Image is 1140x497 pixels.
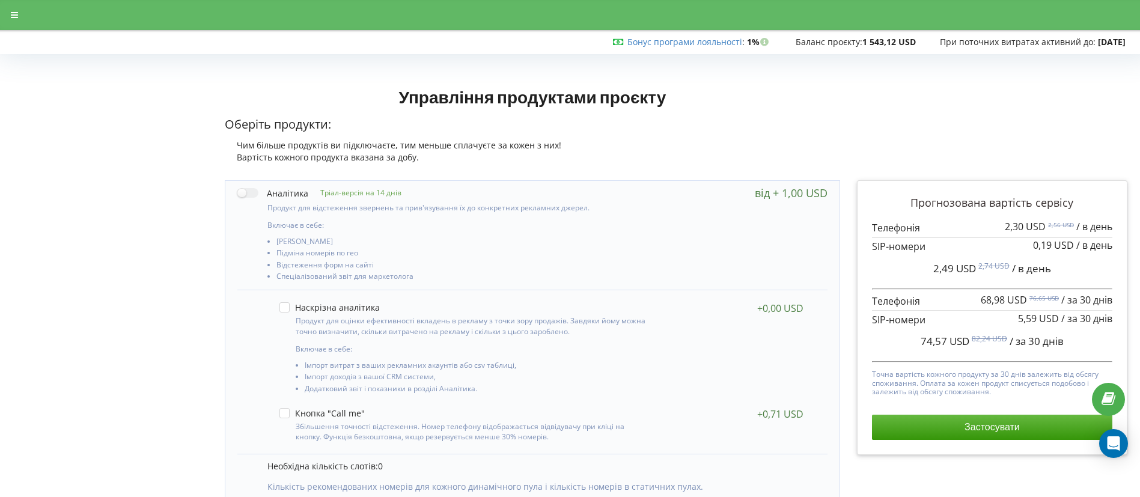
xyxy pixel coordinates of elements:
[267,203,650,213] p: Продукт для відстеження звернень та прив'язування їх до конкретних рекламних джерел.
[940,36,1096,47] span: При поточних витратах активний до:
[267,220,650,230] p: Включає в себе:
[276,272,650,284] li: Спеціалізований звіт для маркетолога
[1061,312,1112,325] span: / за 30 днів
[921,334,969,348] span: 74,57 USD
[1076,220,1112,233] span: / в день
[1010,334,1064,348] span: / за 30 днів
[872,415,1112,440] button: Застосувати
[972,334,1007,344] sup: 82,24 USD
[1012,261,1051,275] span: / в день
[757,408,803,420] div: +0,71 USD
[1098,36,1126,47] strong: [DATE]
[872,313,1112,327] p: SIP-номери
[978,261,1010,271] sup: 2,74 USD
[872,294,1112,308] p: Телефонія
[308,188,401,198] p: Тріал-версія на 14 днів
[755,187,828,199] div: від + 1,00 USD
[872,367,1112,396] p: Точна вартість кожного продукту за 30 днів залежить від обсягу споживання. Оплата за кожен продук...
[305,361,646,373] li: Імпорт витрат з ваших рекламних акаунтів або csv таблиці,
[279,302,380,313] label: Наскрізна аналітика
[1018,312,1059,325] span: 5,59 USD
[267,460,815,472] p: Необхідна кількість слотів:
[296,316,646,336] p: Продукт для оцінки ефективності вкладень в рекламу з точки зору продажів. Завдяки йому можна точн...
[305,385,646,396] li: Додатковий звіт і показники в розділі Аналітика.
[296,344,646,354] p: Включає в себе:
[981,293,1027,306] span: 68,98 USD
[872,240,1112,254] p: SIP-номери
[862,36,916,47] strong: 1 543,12 USD
[627,36,742,47] a: Бонус програми лояльності
[276,261,650,272] li: Відстеження форм на сайті
[1048,221,1074,229] sup: 2,56 USD
[1099,429,1128,458] div: Open Intercom Messenger
[267,481,815,493] p: Кількість рекомендованих номерів для кожного динамічного пула і кількість номерів в статичних пулах.
[1029,294,1059,302] sup: 76,65 USD
[305,373,646,384] li: Імпорт доходів з вашої CRM системи,
[225,151,840,163] div: Вартість кожного продукта вказана за добу.
[757,302,803,314] div: +0,00 USD
[296,421,646,442] p: Збільшення точності відстеження. Номер телефону відображається відвідувачу при кліці на кнопку. Ф...
[225,86,840,108] h1: Управління продуктами проєкту
[1033,239,1074,252] span: 0,19 USD
[225,139,840,151] div: Чим більше продуктів ви підключаєте, тим меньше сплачуєте за кожен з них!
[1076,239,1112,252] span: / в день
[1005,220,1046,233] span: 2,30 USD
[225,116,840,133] p: Оберіть продукти:
[276,237,650,249] li: [PERSON_NAME]
[378,460,383,472] span: 0
[237,187,308,200] label: Аналітика
[872,221,1112,235] p: Телефонія
[796,36,862,47] span: Баланс проєкту:
[276,249,650,260] li: Підміна номерів по гео
[747,36,772,47] strong: 1%
[279,408,365,418] label: Кнопка "Call me"
[872,195,1112,211] p: Прогнозована вартість сервісу
[933,261,976,275] span: 2,49 USD
[627,36,745,47] span: :
[1061,293,1112,306] span: / за 30 днів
